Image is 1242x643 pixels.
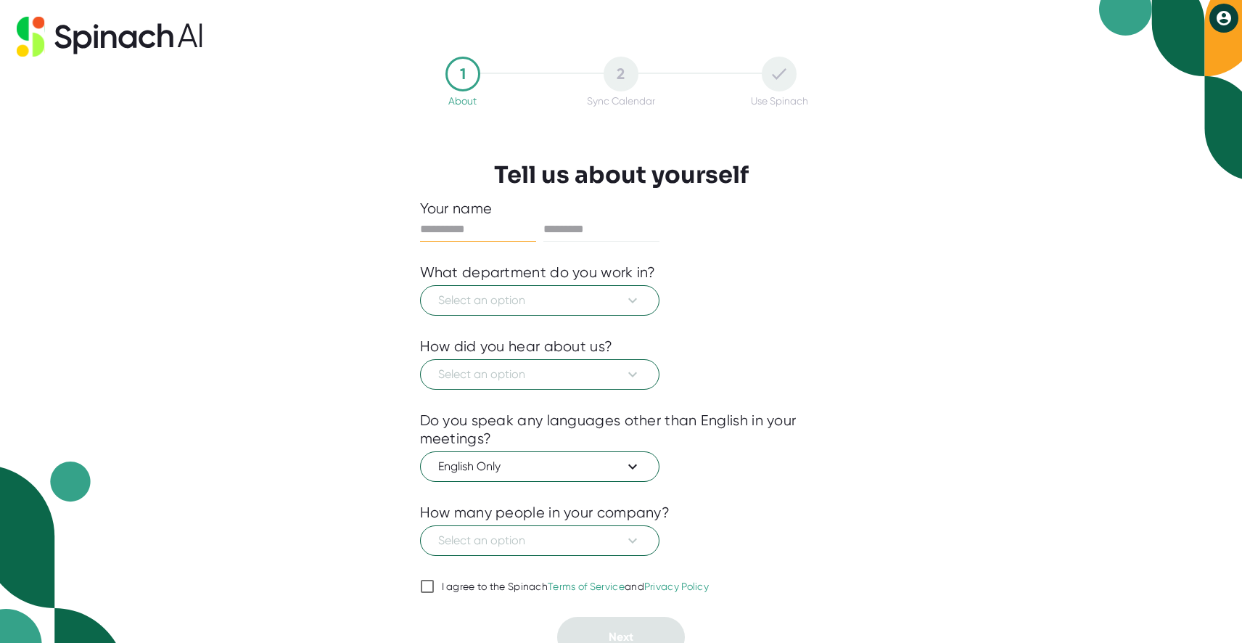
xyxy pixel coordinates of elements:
div: What department do you work in? [420,263,656,282]
div: 2 [604,57,638,91]
div: Do you speak any languages other than English in your meetings? [420,411,823,448]
div: How many people in your company? [420,504,670,522]
a: Privacy Policy [644,581,709,592]
div: How did you hear about us? [420,337,613,356]
div: 1 [445,57,480,91]
button: English Only [420,451,659,482]
span: Select an option [438,532,641,549]
a: Terms of Service [548,581,625,592]
button: Select an option [420,359,659,390]
button: Select an option [420,285,659,316]
div: Your name [420,200,823,218]
span: Select an option [438,366,641,383]
div: Sync Calendar [587,95,655,107]
span: English Only [438,458,641,475]
div: Use Spinach [751,95,808,107]
div: I agree to the Spinach and [442,581,710,594]
h3: Tell us about yourself [494,161,749,189]
div: About [448,95,477,107]
iframe: Intercom live chat [1193,594,1227,628]
span: Select an option [438,292,641,309]
button: Select an option [420,525,659,556]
